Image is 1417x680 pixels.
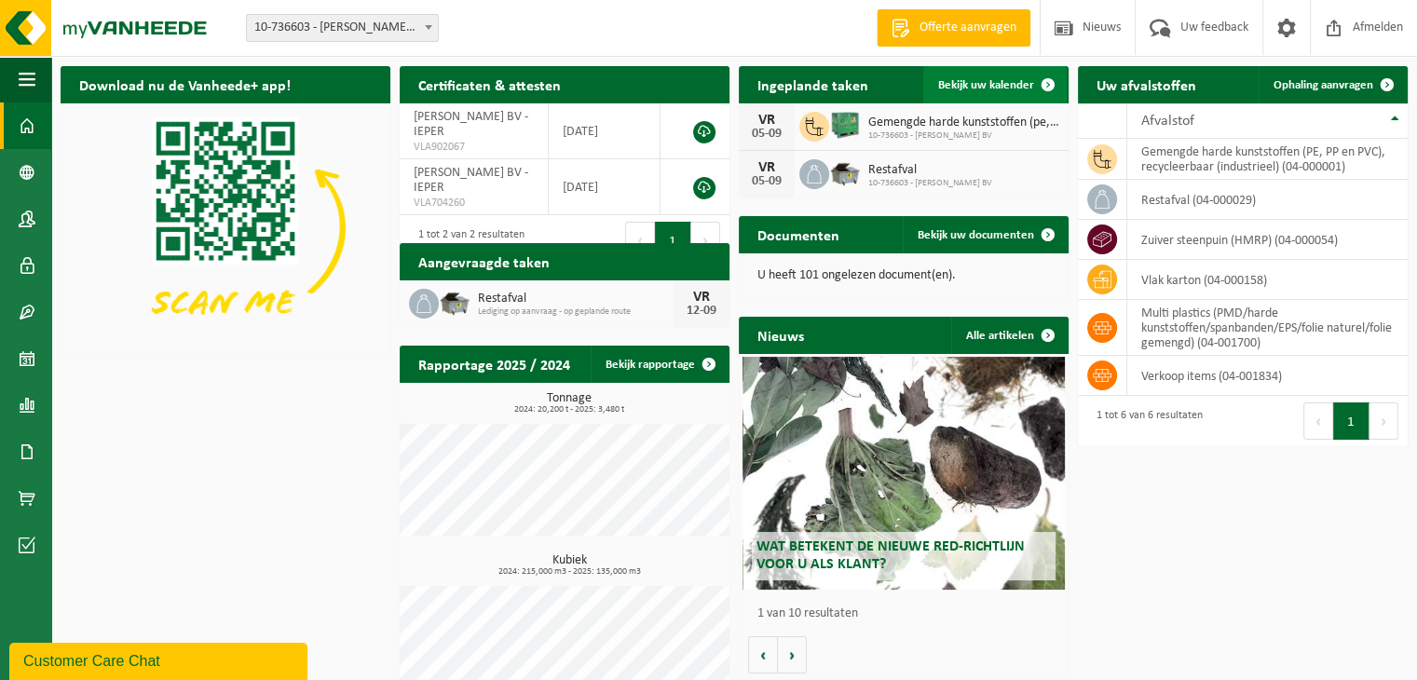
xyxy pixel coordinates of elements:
[1259,66,1406,103] a: Ophaling aanvragen
[400,346,589,382] h2: Rapportage 2025 / 2024
[915,19,1021,37] span: Offerte aanvragen
[409,405,729,415] span: 2024: 20,200 t - 2025: 3,480 t
[414,196,534,211] span: VLA704260
[743,357,1066,590] a: Wat betekent de nieuwe RED-richtlijn voor u als klant?
[757,607,1059,620] p: 1 van 10 resultaten
[655,222,691,259] button: 1
[1274,79,1373,91] span: Ophaling aanvragen
[9,639,311,680] iframe: chat widget
[625,222,655,259] button: Previous
[414,140,534,155] span: VLA902067
[439,286,470,318] img: WB-5000-GAL-GY-01
[1333,402,1369,440] button: 1
[61,103,390,351] img: Download de VHEPlus App
[1127,356,1408,396] td: verkoop items (04-001834)
[868,116,1059,130] span: Gemengde harde kunststoffen (pe, pp en pvc), recycleerbaar (industrieel)
[1127,300,1408,356] td: multi plastics (PMD/harde kunststoffen/spanbanden/EPS/folie naturel/folie gemengd) (04-001700)
[683,305,720,318] div: 12-09
[756,539,1025,572] span: Wat betekent de nieuwe RED-richtlijn voor u als klant?
[1141,114,1194,129] span: Afvalstof
[748,160,785,175] div: VR
[1127,139,1408,180] td: gemengde harde kunststoffen (PE, PP en PVC), recycleerbaar (industrieel) (04-000001)
[778,636,807,673] button: Volgende
[1127,220,1408,260] td: zuiver steenpuin (HMRP) (04-000054)
[409,220,525,261] div: 1 tot 2 van 2 resultaten
[683,290,720,305] div: VR
[918,229,1034,241] span: Bekijk uw documenten
[1127,260,1408,300] td: vlak karton (04-000158)
[409,567,729,577] span: 2024: 215,000 m3 - 2025: 135,000 m3
[246,14,439,42] span: 10-736603 - LEROY BV - IEPER
[938,79,1034,91] span: Bekijk uw kalender
[478,306,674,318] span: Lediging op aanvraag - op geplande route
[1127,180,1408,220] td: restafval (04-000029)
[739,317,823,353] h2: Nieuws
[757,269,1050,282] p: U heeft 101 ongelezen document(en).
[414,110,528,139] span: [PERSON_NAME] BV - IEPER
[739,216,858,252] h2: Documenten
[868,130,1059,142] span: 10-736603 - [PERSON_NAME] BV
[877,9,1030,47] a: Offerte aanvragen
[829,156,861,188] img: WB-5000-GAL-GY-01
[1087,401,1203,442] div: 1 tot 6 van 6 resultaten
[549,103,661,159] td: [DATE]
[868,178,992,189] span: 10-736603 - [PERSON_NAME] BV
[409,554,729,577] h3: Kubiek
[478,292,674,306] span: Restafval
[748,636,778,673] button: Vorige
[691,222,720,259] button: Next
[1078,66,1215,102] h2: Uw afvalstoffen
[951,317,1067,354] a: Alle artikelen
[748,175,785,188] div: 05-09
[739,66,887,102] h2: Ingeplande taken
[400,243,568,279] h2: Aangevraagde taken
[748,113,785,128] div: VR
[923,66,1067,103] a: Bekijk uw kalender
[1369,402,1398,440] button: Next
[868,163,992,178] span: Restafval
[400,66,579,102] h2: Certificaten & attesten
[748,128,785,141] div: 05-09
[1303,402,1333,440] button: Previous
[549,159,661,215] td: [DATE]
[591,346,728,383] a: Bekijk rapportage
[61,66,309,102] h2: Download nu de Vanheede+ app!
[903,216,1067,253] a: Bekijk uw documenten
[414,166,528,195] span: [PERSON_NAME] BV - IEPER
[829,109,861,141] img: PB-HB-1400-HPE-GN-01
[409,392,729,415] h3: Tonnage
[247,15,438,41] span: 10-736603 - LEROY BV - IEPER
